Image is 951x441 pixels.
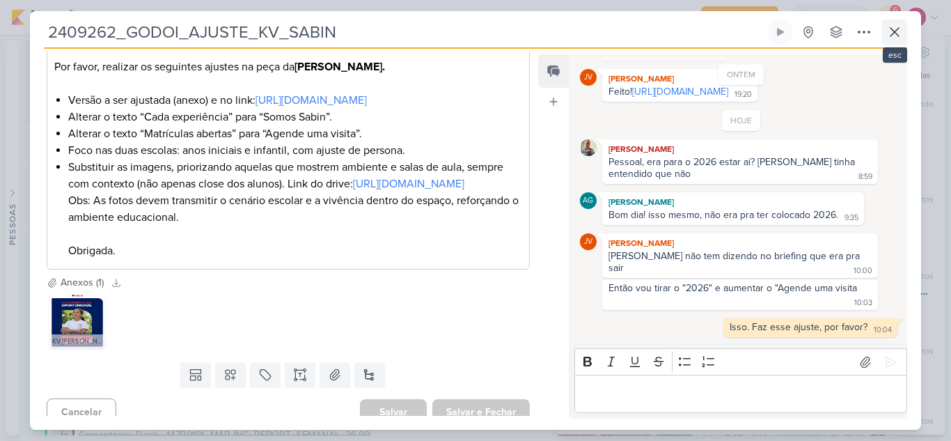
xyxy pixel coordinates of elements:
[580,69,597,86] div: Joney Viana
[47,399,116,426] button: Cancelar
[256,93,367,107] a: [URL][DOMAIN_NAME]
[632,86,728,98] a: [URL][DOMAIN_NAME]
[608,156,858,180] div: Pessoal, era para o 2026 estar ai? [PERSON_NAME] tinha entendido que não
[584,74,592,82] p: JV
[608,282,857,294] div: Então vou tirar o "2026" e aumentar o "Agende uma visita
[854,297,872,309] div: 10:03
[49,334,105,348] div: KV [PERSON_NAME].jpg
[608,86,728,98] div: Feito!
[883,47,907,63] div: esc
[605,142,875,156] div: [PERSON_NAME]
[730,321,867,333] div: Isso. Faz esse ajuste, por favor?
[605,236,875,250] div: [PERSON_NAME]
[580,192,597,209] div: Aline Gimenez Graciano
[583,197,593,205] p: AG
[608,250,863,274] div: [PERSON_NAME] não tem dizendo no briefing que era pra sair
[49,293,105,348] img: yg2U0uiYDZtegpxghw3ozy8meOsdUh9RvonGlPmR.jpg
[584,238,592,246] p: JV
[68,125,522,142] li: Alterar o texto “Matrículas abertas” para “Agende uma visita”.
[608,209,838,221] div: Bom dia! isso mesmo, não era pra ter colocado 2026.
[61,275,104,290] div: Anexos (1)
[605,72,755,86] div: [PERSON_NAME]
[44,20,765,45] input: Kard Sem Título
[68,142,522,159] li: Foco nas duas escolas: anos iniciais e infantil, com ajuste de persona.
[854,265,872,277] div: 10:00
[68,109,522,125] li: Alterar o texto “Cada experiência” para “Somos Sabin”.
[605,195,861,209] div: [PERSON_NAME]
[844,212,858,224] div: 9:35
[574,348,907,376] div: Editor toolbar
[874,325,892,336] div: 10:04
[47,15,530,270] div: Editor editing area: main
[580,233,597,250] div: Joney Viana
[68,159,522,259] li: Substituir as imagens, priorizando aquelas que mostrem ambiente e salas de aula, sempre com conte...
[574,375,907,413] div: Editor editing area: main
[734,89,752,100] div: 19:20
[294,60,385,74] strong: [PERSON_NAME].
[68,92,522,109] li: Versão a ser ajustada (anexo) e no link:
[775,26,786,38] div: Ligar relógio
[858,171,872,183] div: 8:59
[353,177,464,191] a: [URL][DOMAIN_NAME]
[580,139,597,156] img: Iara Santos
